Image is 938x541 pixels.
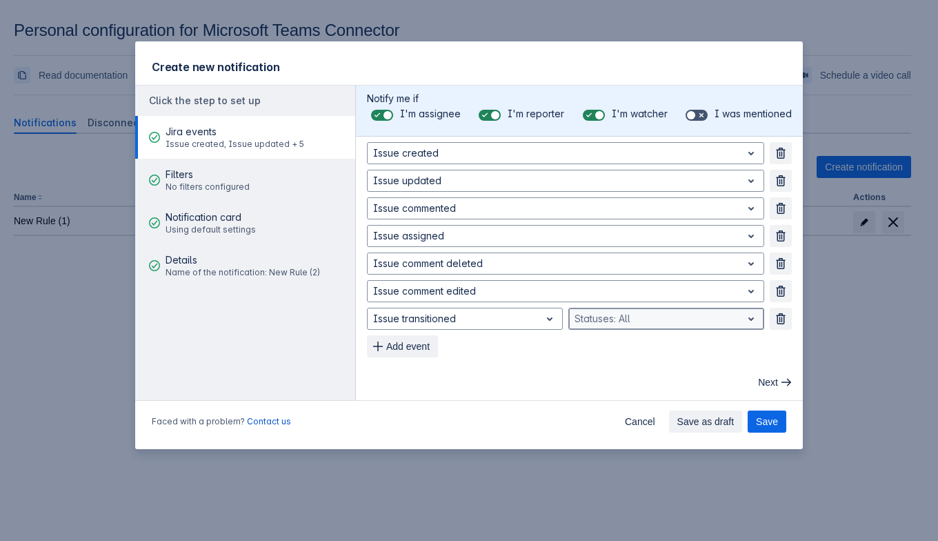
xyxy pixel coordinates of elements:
[166,168,250,181] span: Filters
[743,311,759,327] span: open
[149,217,160,228] span: good
[386,335,430,357] span: Add event
[756,411,778,433] span: Save
[149,132,160,143] span: good
[166,210,256,224] span: Notification card
[247,416,291,426] a: Contact us
[669,411,743,433] button: Save as draft
[400,108,461,119] span: I'm assignee
[625,411,655,433] span: Cancel
[758,371,778,393] span: Next
[750,371,797,393] button: Next
[541,311,558,327] span: open
[367,335,438,357] button: Add event
[166,181,250,193] span: No filters configured
[743,255,759,272] span: open
[149,260,160,271] span: good
[149,175,160,186] span: good
[612,108,668,119] span: I'm watcher
[152,60,279,74] span: Create new notification
[166,224,256,235] span: Using default settings
[166,125,304,139] span: Jira events
[166,253,320,267] span: Details
[743,200,759,217] span: open
[748,411,786,433] button: Save
[166,139,304,150] span: Issue created, Issue updated + 5
[617,411,663,433] button: Cancel
[715,108,792,119] span: I was mentioned
[743,283,759,299] span: open
[743,228,759,244] span: open
[149,95,261,106] span: Click the step to set up
[677,411,735,433] span: Save as draft
[743,145,759,161] span: open
[508,108,564,119] span: I'm reporter
[152,416,291,427] span: Faced with a problem?
[743,173,759,189] span: open
[166,267,320,278] span: Name of the notification: New Rule (2)
[367,92,419,104] span: Notify me if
